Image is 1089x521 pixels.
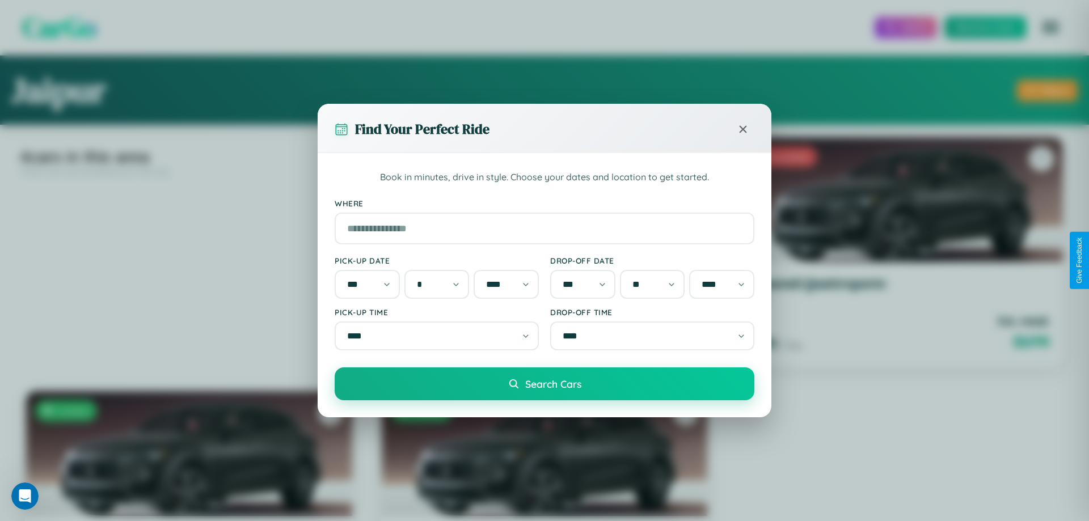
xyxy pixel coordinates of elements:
[335,256,539,265] label: Pick-up Date
[335,367,754,400] button: Search Cars
[335,198,754,208] label: Where
[550,307,754,317] label: Drop-off Time
[335,170,754,185] p: Book in minutes, drive in style. Choose your dates and location to get started.
[550,256,754,265] label: Drop-off Date
[335,307,539,317] label: Pick-up Time
[355,120,489,138] h3: Find Your Perfect Ride
[525,378,581,390] span: Search Cars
